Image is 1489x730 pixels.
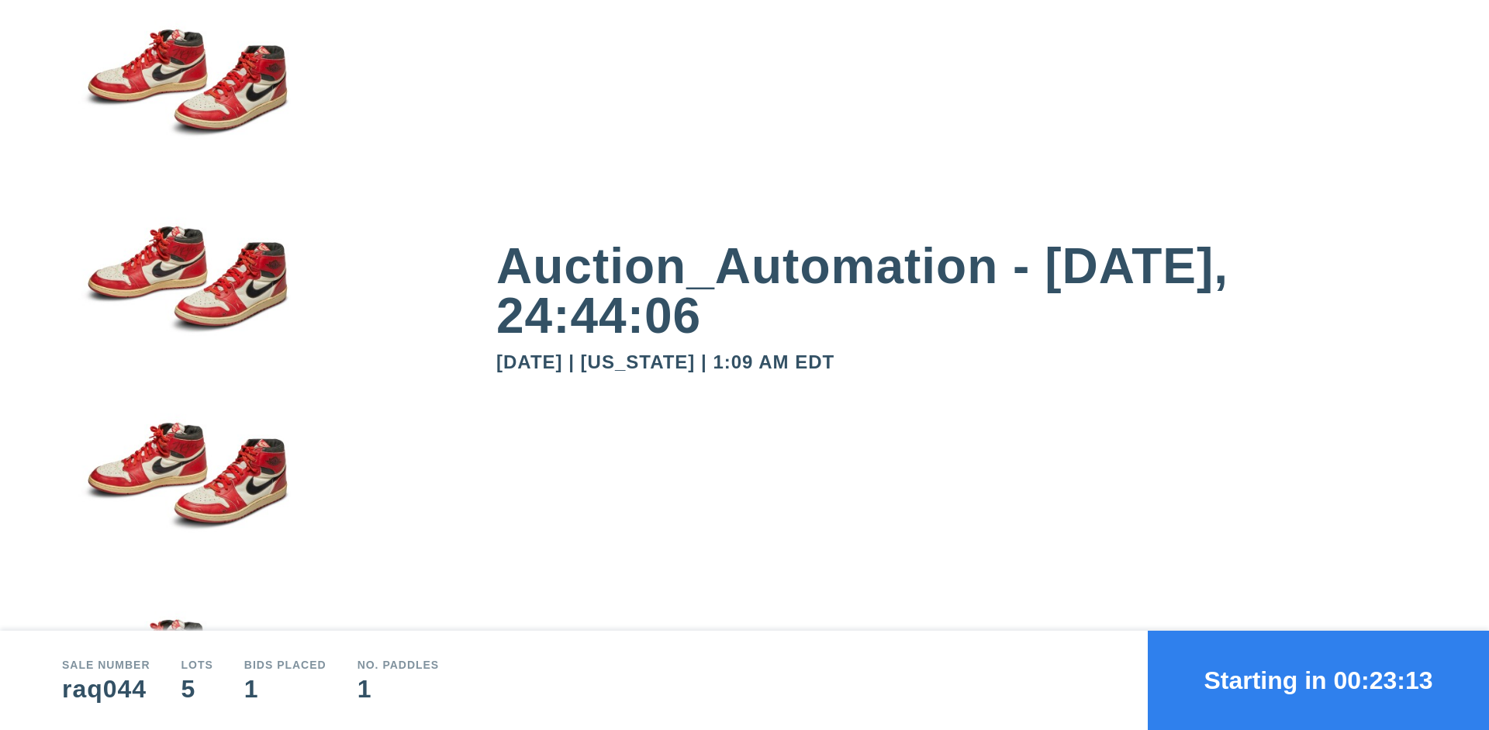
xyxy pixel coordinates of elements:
button: Starting in 00:23:13 [1148,631,1489,730]
div: No. Paddles [358,659,440,670]
div: [DATE] | [US_STATE] | 1:09 AM EDT [496,353,1427,372]
img: small [62,197,310,394]
div: Lots [181,659,213,670]
div: Bids Placed [244,659,326,670]
div: 1 [244,676,326,701]
div: 5 [181,676,213,701]
div: Sale number [62,659,150,670]
img: small [62,393,310,590]
div: Auction_Automation - [DATE], 24:44:06 [496,241,1427,341]
div: 1 [358,676,440,701]
div: raq044 [62,676,150,701]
